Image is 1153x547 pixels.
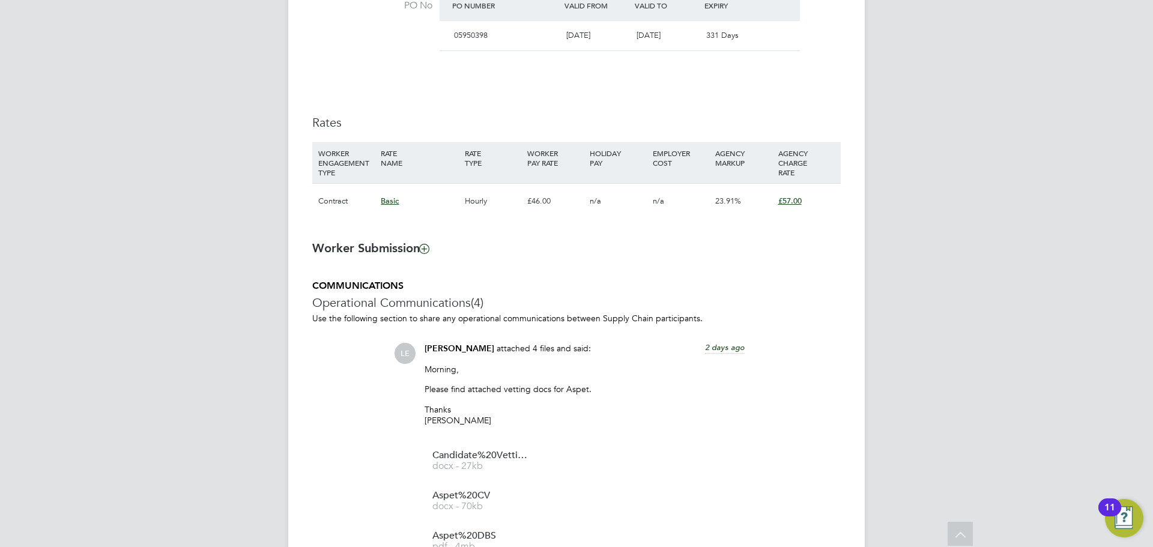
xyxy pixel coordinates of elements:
span: n/a [590,196,601,206]
span: docx - 27kb [432,462,528,471]
p: Morning, [425,364,745,375]
p: Please find attached vetting docs for Aspet. [425,384,745,394]
span: attached 4 files and said: [497,343,591,354]
span: [PERSON_NAME] [425,343,494,354]
span: 23.91% [715,196,741,206]
div: RATE TYPE [462,142,524,174]
div: HOLIDAY PAY [587,142,649,174]
p: Thanks [PERSON_NAME] [425,404,745,426]
div: WORKER ENGAGEMENT TYPE [315,142,378,183]
h3: Rates [312,115,841,130]
span: Aspet%20DBS [432,531,528,540]
div: 11 [1104,507,1115,523]
span: 05950398 [454,30,488,40]
div: AGENCY MARKUP [712,142,775,174]
span: Aspet%20CV [432,491,528,500]
a: Candidate%20Vetting%20Form%20Aspet%20Movasisyan docx - 27kb [432,451,528,471]
span: 2 days ago [705,342,745,352]
div: Hourly [462,184,524,219]
div: EMPLOYER COST [650,142,712,174]
span: (4) [471,295,483,310]
div: AGENCY CHARGE RATE [775,142,838,183]
span: £57.00 [778,196,802,206]
div: £46.00 [524,184,587,219]
b: Worker Submission [312,241,429,255]
span: Candidate%20Vetting%20Form%20Aspet%20Movasisyan [432,451,528,460]
h3: Operational Communications [312,295,841,310]
span: LE [395,343,416,364]
h5: COMMUNICATIONS [312,280,841,292]
span: [DATE] [637,30,661,40]
span: [DATE] [566,30,590,40]
a: Aspet%20CV docx - 70kb [432,491,528,511]
div: WORKER PAY RATE [524,142,587,174]
div: RATE NAME [378,142,461,174]
span: n/a [653,196,664,206]
span: 331 Days [706,30,739,40]
span: docx - 70kb [432,502,528,511]
div: Contract [315,184,378,219]
button: Open Resource Center, 11 new notifications [1105,499,1143,537]
p: Use the following section to share any operational communications between Supply Chain participants. [312,313,841,324]
span: Basic [381,196,399,206]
